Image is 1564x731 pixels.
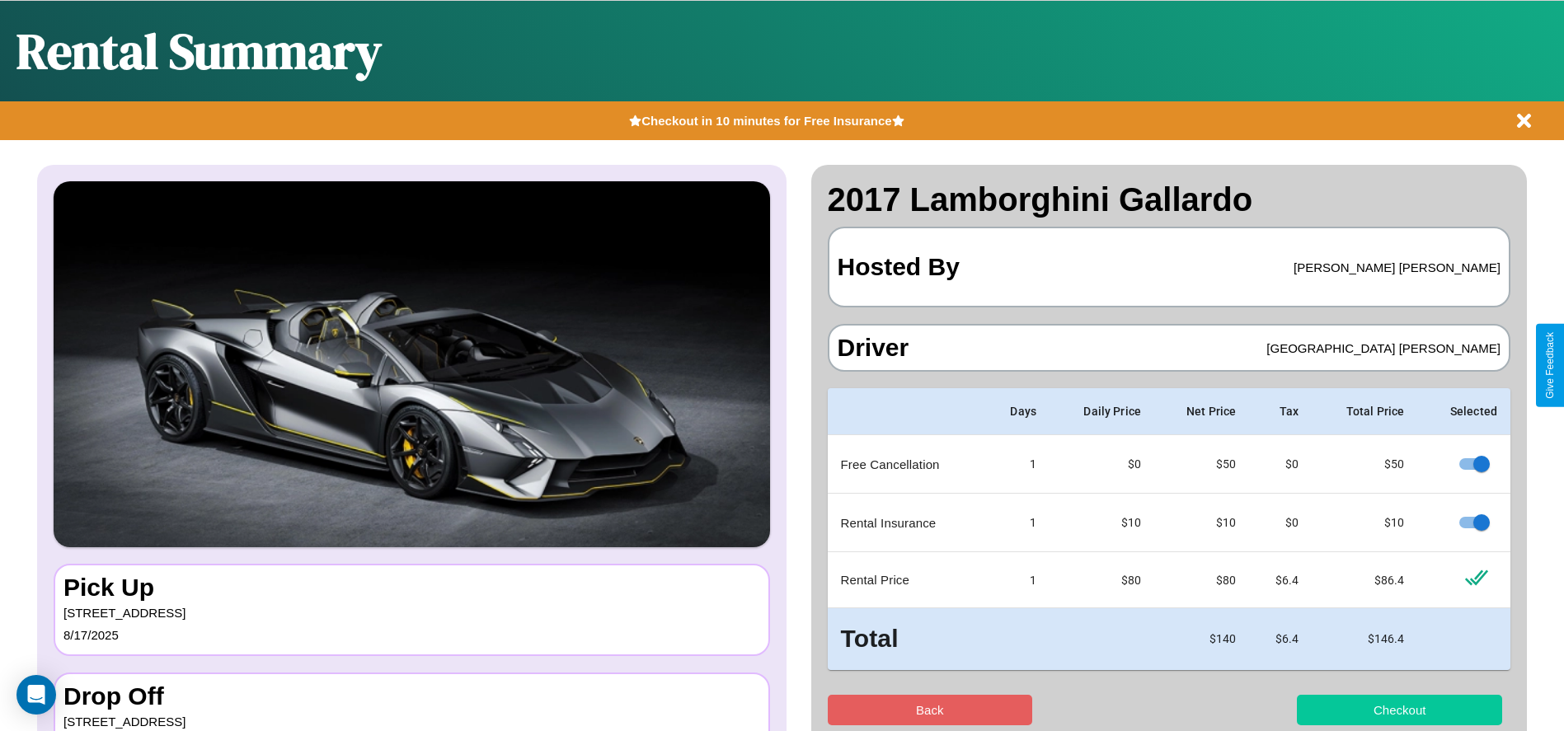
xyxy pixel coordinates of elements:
[1312,435,1417,494] td: $ 50
[16,675,56,715] div: Open Intercom Messenger
[63,574,760,602] h3: Pick Up
[1312,494,1417,552] td: $ 10
[841,453,971,476] p: Free Cancellation
[984,552,1050,608] td: 1
[1250,388,1313,435] th: Tax
[828,695,1033,725] button: Back
[1050,494,1154,552] td: $10
[1154,388,1249,435] th: Net Price
[1050,552,1154,608] td: $ 80
[16,17,382,85] h1: Rental Summary
[984,494,1050,552] td: 1
[1250,608,1313,670] td: $ 6.4
[1050,435,1154,494] td: $0
[1294,256,1501,279] p: [PERSON_NAME] [PERSON_NAME]
[1154,608,1249,670] td: $ 140
[838,237,960,298] h3: Hosted By
[984,435,1050,494] td: 1
[1154,494,1249,552] td: $ 10
[828,181,1511,218] h2: 2017 Lamborghini Gallardo
[828,388,1511,670] table: simple table
[1312,608,1417,670] td: $ 146.4
[1312,388,1417,435] th: Total Price
[838,334,909,362] h3: Driver
[841,512,971,534] p: Rental Insurance
[984,388,1050,435] th: Days
[1154,435,1249,494] td: $ 50
[1312,552,1417,608] td: $ 86.4
[1544,332,1556,399] div: Give Feedback
[63,682,760,710] h3: Drop Off
[841,621,971,657] h3: Total
[841,569,971,591] p: Rental Price
[1250,435,1313,494] td: $0
[1250,494,1313,552] td: $0
[1297,695,1502,725] button: Checkout
[641,114,891,128] b: Checkout in 10 minutes for Free Insurance
[1418,388,1511,435] th: Selected
[1250,552,1313,608] td: $ 6.4
[1050,388,1154,435] th: Daily Price
[1154,552,1249,608] td: $ 80
[63,624,760,646] p: 8 / 17 / 2025
[63,602,760,624] p: [STREET_ADDRESS]
[1266,337,1501,359] p: [GEOGRAPHIC_DATA] [PERSON_NAME]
